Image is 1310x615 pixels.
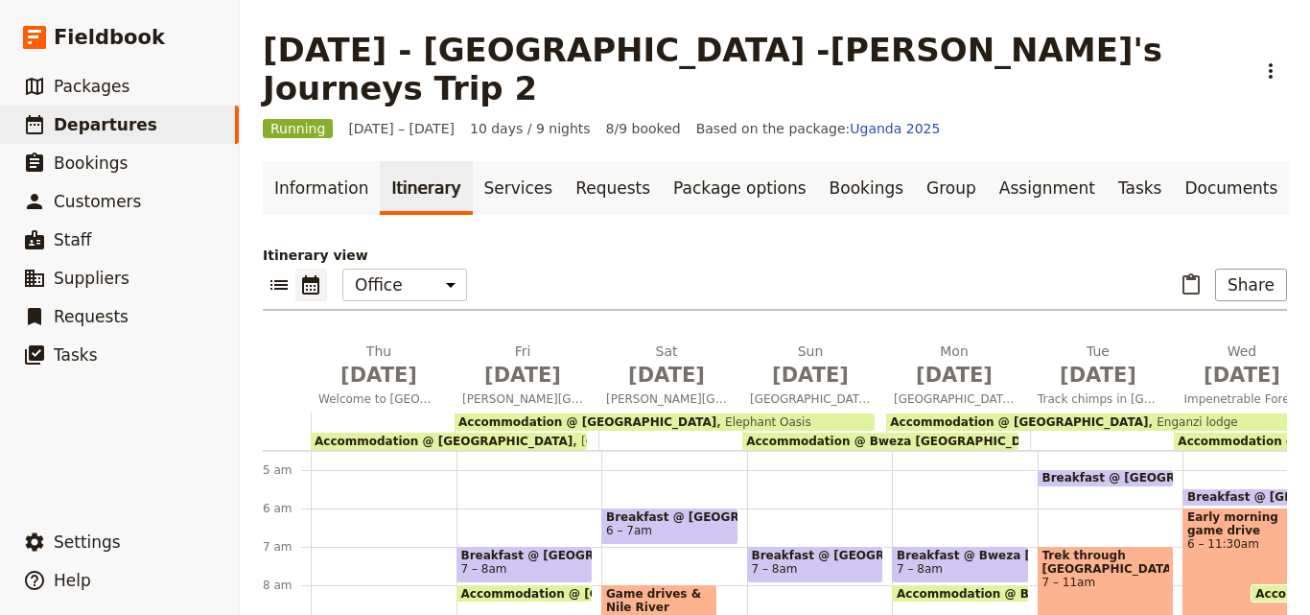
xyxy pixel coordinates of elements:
h2: Sun [750,342,871,390]
span: Requests [54,307,129,326]
span: [DATE] – [DATE] [348,119,455,138]
div: Breakfast @ [GEOGRAPHIC_DATA]6 – 7am [601,508,738,545]
span: [PERSON_NAME][GEOGRAPHIC_DATA] [598,391,735,407]
span: Breakfast @ [GEOGRAPHIC_DATA] [606,510,734,524]
button: Add before day 4 [734,342,753,413]
span: Running [263,119,333,138]
button: Add before day 5 [877,342,897,413]
a: Requests [564,161,662,215]
button: Add before day 6 [1021,342,1041,413]
span: Accommodation @ Bweza [GEOGRAPHIC_DATA] [897,587,1209,600]
button: Mon [DATE][GEOGRAPHIC_DATA]/ [PERSON_NAME][GEOGRAPHIC_DATA] [886,342,1030,413]
div: 7 am [263,539,311,555]
span: [GEOGRAPHIC_DATA] [742,391,878,407]
a: Uganda 2025 [850,121,940,136]
span: 8/9 booked [606,119,681,138]
h2: Sat [606,342,727,390]
button: Fri [DATE][PERSON_NAME][GEOGRAPHIC_DATA] [455,342,598,413]
button: Calendar view [295,269,327,301]
button: Add before day 2 [446,342,465,413]
span: Impenetrable Forest [1174,391,1310,407]
a: Services [473,161,565,215]
span: [DATE] [606,361,727,390]
span: Customers [54,192,141,211]
span: [DATE] [462,361,583,390]
span: [GEOGRAPHIC_DATA]/ [PERSON_NAME][GEOGRAPHIC_DATA] [886,391,1022,407]
h2: Tue [1038,342,1158,390]
span: [PERSON_NAME][GEOGRAPHIC_DATA] [455,391,591,407]
button: Add before day 7 [1165,342,1184,413]
div: 5 am [263,462,311,478]
div: Breakfast @ [GEOGRAPHIC_DATA]7 – 8am [747,546,884,583]
span: Accommodation @ [GEOGRAPHIC_DATA] [458,415,716,429]
span: Elephant Oasis [716,415,810,429]
h2: Wed [1181,342,1302,390]
div: Accommodation @ [GEOGRAPHIC_DATA] [456,584,594,603]
h2: Fri [462,342,583,390]
span: 7 – 8am [897,562,943,576]
div: Accommodation @ Bweza [GEOGRAPHIC_DATA] [742,433,1018,450]
span: Accommodation @ [GEOGRAPHIC_DATA] [315,435,573,448]
span: Accommodation @ [GEOGRAPHIC_DATA] [461,587,728,600]
a: Group [915,161,988,215]
span: Packages [54,77,129,96]
span: [DATE] [318,361,439,390]
a: Package options [662,161,817,215]
span: Early morning game drive [1187,510,1294,537]
div: Breakfast @ [GEOGRAPHIC_DATA] [1038,469,1175,487]
span: [DATE] [1181,361,1302,390]
a: Documents [1173,161,1289,215]
div: Breakfast @ [GEOGRAPHIC_DATA]7 – 8am [456,546,594,583]
button: Paste itinerary item [1175,269,1207,301]
span: Track chimps in [GEOGRAPHIC_DATA] [1030,391,1166,407]
h2: Mon [894,342,1015,390]
a: Information [263,161,380,215]
span: Tasks [54,345,98,365]
span: Departures [54,115,157,134]
span: Welcome to [GEOGRAPHIC_DATA]! [311,391,447,407]
span: Help [54,571,91,590]
span: Breakfast @ [GEOGRAPHIC_DATA] [1042,471,1268,485]
div: Accommodation @ [GEOGRAPHIC_DATA][GEOGRAPHIC_DATA] [311,433,587,450]
span: [DATE] [1038,361,1158,390]
div: Accommodation @ [GEOGRAPHIC_DATA]Elephant Oasis [455,414,875,431]
a: Itinerary [380,161,472,215]
div: Accommodation @ [GEOGRAPHIC_DATA]Enganzi lodge [886,414,1306,431]
a: Bookings [818,161,915,215]
span: 7 – 8am [752,562,798,576]
span: Suppliers [54,269,129,288]
span: 7 – 8am [461,562,507,576]
span: 10 days / 9 nights [470,119,591,138]
button: Add before day 1 [302,372,321,391]
span: 6 – 11:30am [1187,537,1294,551]
span: Settings [54,532,121,552]
span: Trek through [GEOGRAPHIC_DATA]. [1042,549,1170,576]
div: Breakfast @ Bweza [GEOGRAPHIC_DATA]7 – 8am [892,546,1029,583]
button: Sat [DATE][PERSON_NAME][GEOGRAPHIC_DATA] [598,342,742,413]
button: Thu [DATE]Welcome to [GEOGRAPHIC_DATA]! [311,342,455,413]
button: Add before day 3 [590,342,609,413]
a: Assignment [988,161,1107,215]
button: Actions [1254,55,1287,87]
span: Enganzi lodge [1148,415,1237,429]
button: Add before day 1 [302,345,321,365]
span: Accommodation @ [GEOGRAPHIC_DATA] [890,415,1148,429]
span: [DATE] [894,361,1015,390]
button: Share [1215,269,1287,301]
button: Tue [DATE]Track chimps in [GEOGRAPHIC_DATA] [1030,342,1174,413]
div: 8 am [263,578,311,593]
div: Accommodation @ Bweza [GEOGRAPHIC_DATA] [892,584,1029,603]
span: Accommodation @ Bweza [GEOGRAPHIC_DATA] [746,435,1050,448]
button: List view [263,269,295,301]
h1: [DATE] - [GEOGRAPHIC_DATA] -[PERSON_NAME]'s Journeys Trip 2 [263,31,1243,107]
span: 6 – 7am [606,524,652,537]
span: Staff [54,230,92,249]
span: Fieldbook [54,23,165,52]
span: Breakfast @ [GEOGRAPHIC_DATA] [752,549,879,562]
span: [DATE] [750,361,871,390]
a: Tasks [1107,161,1174,215]
h2: Thu [318,342,439,390]
span: Breakfast @ Bweza [GEOGRAPHIC_DATA] [897,549,1024,562]
button: Sun [DATE][GEOGRAPHIC_DATA] [742,342,886,413]
span: 7 – 11am [1042,576,1170,589]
